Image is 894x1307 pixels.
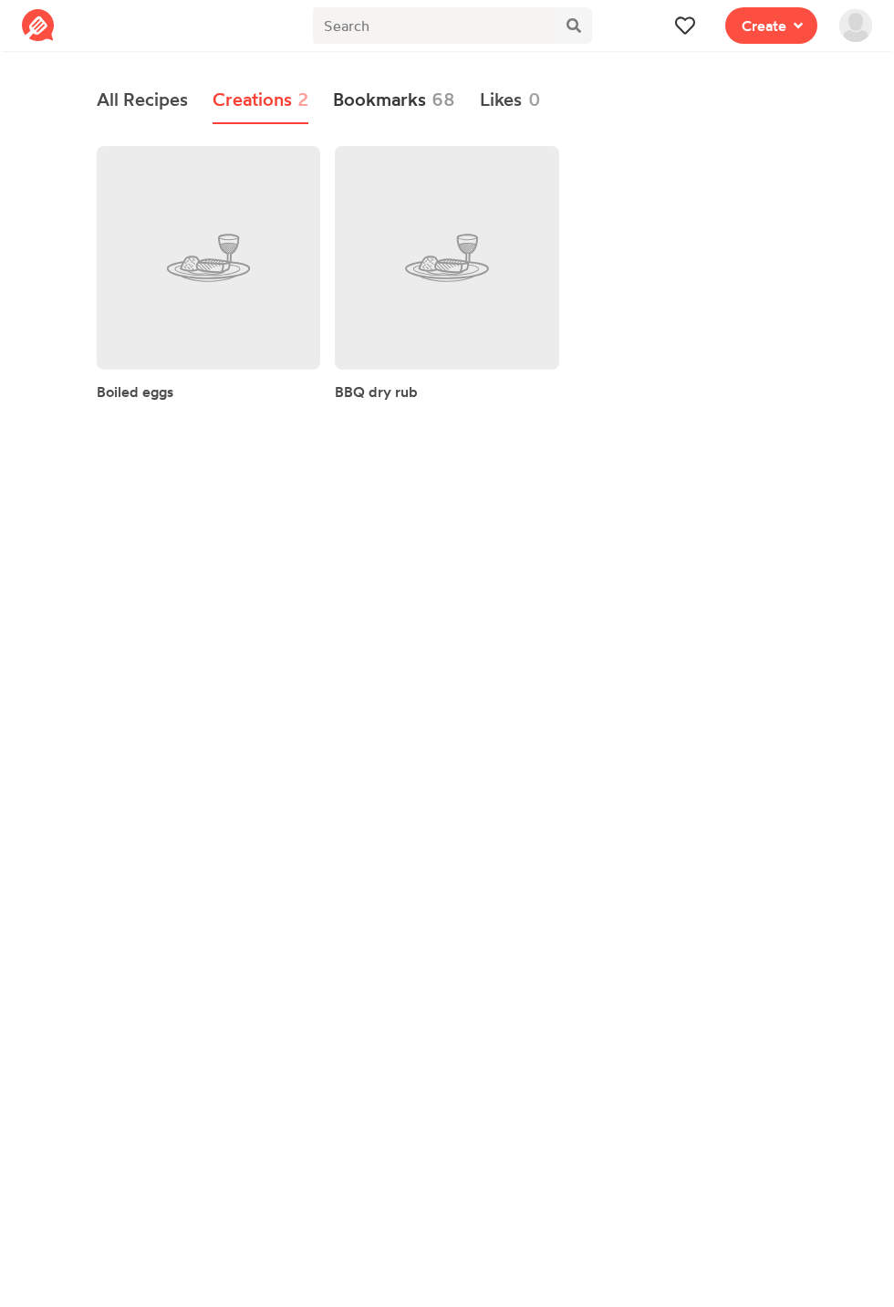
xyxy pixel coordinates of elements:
[97,381,173,403] a: Boiled eggs
[839,9,872,42] img: User's avatar
[335,382,418,401] span: BBQ dry rub
[333,77,456,124] a: Bookmarks68
[742,15,786,37] span: Create
[528,86,541,113] span: 0
[431,86,455,113] span: 68
[97,77,188,124] a: All Recipes
[725,7,817,44] button: Create
[297,86,308,113] span: 2
[313,7,556,44] input: Search
[97,382,173,401] span: Boiled eggs
[335,381,418,403] a: BBQ dry rub
[480,77,541,124] a: Likes0
[213,77,309,124] a: Creations2
[22,9,55,42] img: Reciplate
